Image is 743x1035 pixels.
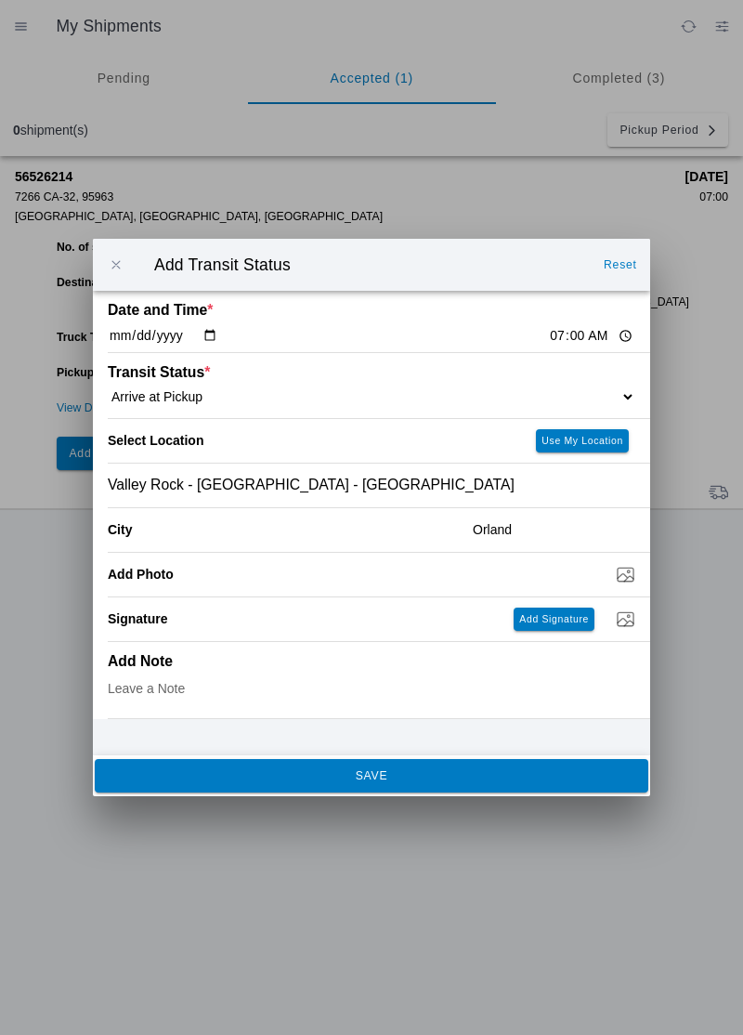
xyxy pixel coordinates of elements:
ion-label: Transit Status [108,364,503,381]
ion-button: SAVE [95,759,648,793]
ion-label: City [108,522,458,537]
ion-label: Add Note [108,653,503,670]
label: Signature [108,611,168,626]
ion-label: Date and Time [108,302,503,319]
ion-button: Add Signature [514,608,594,631]
ion-button: Reset [596,250,645,280]
ion-title: Add Transit Status [136,255,594,275]
span: Valley Rock - [GEOGRAPHIC_DATA] - [GEOGRAPHIC_DATA] [108,477,515,493]
ion-button: Use My Location [536,429,629,452]
label: Select Location [108,433,203,448]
